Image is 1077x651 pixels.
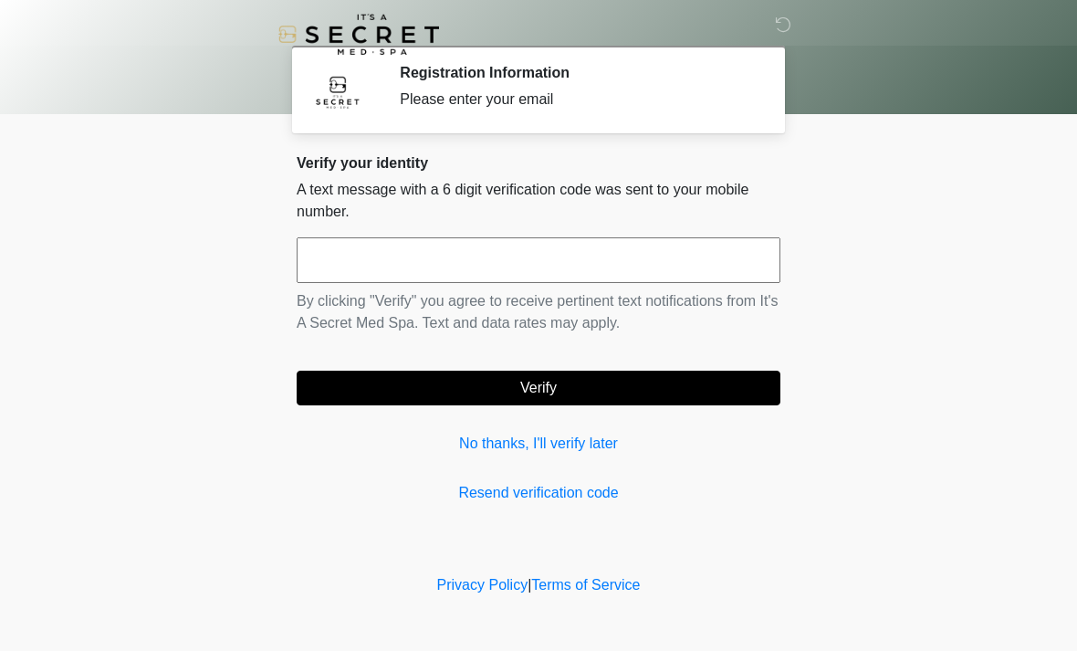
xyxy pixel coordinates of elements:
[297,482,780,504] a: Resend verification code
[297,433,780,455] a: No thanks, I'll verify later
[437,577,528,593] a: Privacy Policy
[297,154,780,172] h2: Verify your identity
[528,577,531,593] a: |
[297,290,780,334] p: By clicking "Verify" you agree to receive pertinent text notifications from It's A Secret Med Spa...
[400,89,753,110] div: Please enter your email
[531,577,640,593] a: Terms of Service
[310,64,365,119] img: Agent Avatar
[297,371,780,405] button: Verify
[278,14,439,55] img: It's A Secret Med Spa Logo
[400,64,753,81] h2: Registration Information
[297,179,780,223] p: A text message with a 6 digit verification code was sent to your mobile number.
